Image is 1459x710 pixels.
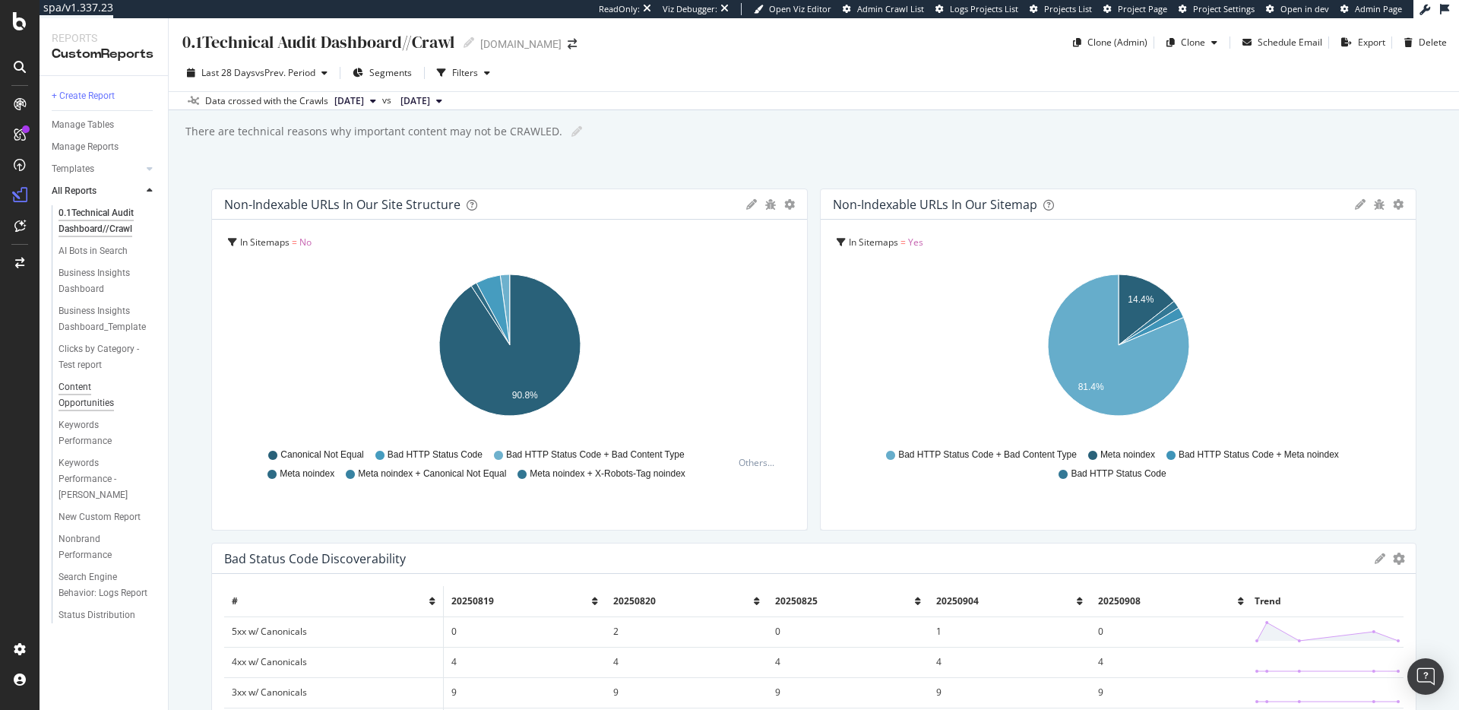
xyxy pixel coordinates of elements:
[599,3,640,15] div: ReadOnly:
[224,616,444,647] td: 5xx w/ Canonicals
[1160,30,1223,55] button: Clone
[936,594,979,607] span: 20250904
[935,3,1018,15] a: Logs Projects List
[833,265,1404,442] svg: A chart.
[59,509,157,525] a: New Custom Report
[1067,30,1147,55] button: Clone (Admin)
[59,341,157,373] a: Clicks by Category -Test report
[1118,3,1167,14] span: Project Page
[240,236,290,249] span: In Sitemaps
[334,94,364,108] span: 2025 Sep. 8th
[224,677,444,708] td: 3xx w/ Canonicals
[1179,3,1255,15] a: Project Settings
[1098,594,1141,607] span: 20250908
[181,30,454,54] div: 0.1Technical Audit Dashboard//Crawl
[280,449,363,461] span: Canonical Not Equal
[767,647,929,677] td: 4
[52,117,114,133] div: Manage Tables
[52,46,156,63] div: CustomReports
[52,161,142,177] a: Templates
[530,468,685,480] span: Meta noindex + X-Robots-Tag noindex
[59,379,157,411] a: Content Opportunities
[1393,199,1404,210] div: gear
[59,243,128,259] div: AI Bots in Search
[59,205,157,237] a: 0.1Technical Audit Dashboard//Crawl
[59,531,144,563] div: Nonbrand Performance
[769,3,831,14] span: Open Viz Editor
[59,341,147,373] div: Clicks by Category -Test report
[328,92,382,110] button: [DATE]
[224,647,444,677] td: 4xx w/ Canonicals
[606,616,767,647] td: 2
[59,303,157,335] a: Business Insights Dashboard_Template
[255,66,315,79] span: vs Prev. Period
[52,183,97,199] div: All Reports
[358,468,506,480] span: Meta noindex + Canonical Not Equal
[1128,294,1154,305] text: 14.4%
[201,66,255,79] span: Last 28 Days
[59,531,157,563] a: Nonbrand Performance
[59,607,135,623] div: Status Distribution
[1090,647,1252,677] td: 4
[184,124,562,139] div: There are technical reasons why important content may not be CRAWLED.
[292,236,297,249] span: =
[59,417,144,449] div: Keywords Performance
[512,390,538,401] text: 90.8%
[1090,677,1252,708] td: 9
[1103,3,1167,15] a: Project Page
[347,61,418,85] button: Segments
[59,455,149,503] div: Keywords Performance - Rachel WIP
[1255,594,1281,607] span: Trend
[1071,468,1166,480] span: Bad HTTP Status Code
[464,37,474,48] i: Edit report name
[224,197,460,212] div: Non-Indexable URLs in our Site Structure
[59,455,157,503] a: Keywords Performance - [PERSON_NAME]
[444,647,606,677] td: 4
[59,607,157,623] a: Status Distribution
[1181,36,1205,49] div: Clone
[59,569,148,601] div: Search Engine Behavior: Logs Report
[820,189,1416,531] div: Non-Indexable URLs in our sitemapgeargearIn Sitemaps = YesA chart.Bad HTTP Status Code + Bad Cont...
[1373,199,1385,210] div: bug
[1393,553,1405,564] div: gear
[1193,3,1255,14] span: Project Settings
[369,66,412,79] span: Segments
[606,677,767,708] td: 9
[388,449,483,461] span: Bad HTTP Status Code
[394,92,448,110] button: [DATE]
[908,236,923,249] span: Yes
[568,39,577,49] div: arrow-right-arrow-left
[606,647,767,677] td: 4
[754,3,831,15] a: Open Viz Editor
[59,265,157,297] a: Business Insights Dashboard
[59,569,157,601] a: Search Engine Behavior: Logs Report
[52,183,142,199] a: All Reports
[52,117,157,133] a: Manage Tables
[1258,36,1322,49] div: Schedule Email
[739,456,781,469] div: Others...
[224,265,795,442] div: A chart.
[1236,30,1322,55] button: Schedule Email
[59,417,157,449] a: Keywords Performance
[431,61,496,85] button: Filters
[59,265,146,297] div: Business Insights Dashboard
[224,551,406,566] div: Bad Status Code Discoverability
[784,199,795,210] div: gear
[843,3,924,15] a: Admin Crawl List
[1407,658,1444,695] div: Open Intercom Messenger
[400,94,430,108] span: 2025 Aug. 11th
[451,594,494,607] span: 20250819
[232,594,238,607] span: #
[52,139,119,155] div: Manage Reports
[1335,30,1385,55] button: Export
[211,189,808,531] div: Non-Indexable URLs in our Site StructuregeargearIn Sitemaps = NoA chart.Canonical Not EqualBad HT...
[929,616,1090,647] td: 1
[280,468,334,480] span: Meta noindex
[571,126,582,137] i: Edit report name
[52,88,157,104] a: + Create Report
[613,594,656,607] span: 20250820
[52,139,157,155] a: Manage Reports
[1358,36,1385,49] div: Export
[1280,3,1329,14] span: Open in dev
